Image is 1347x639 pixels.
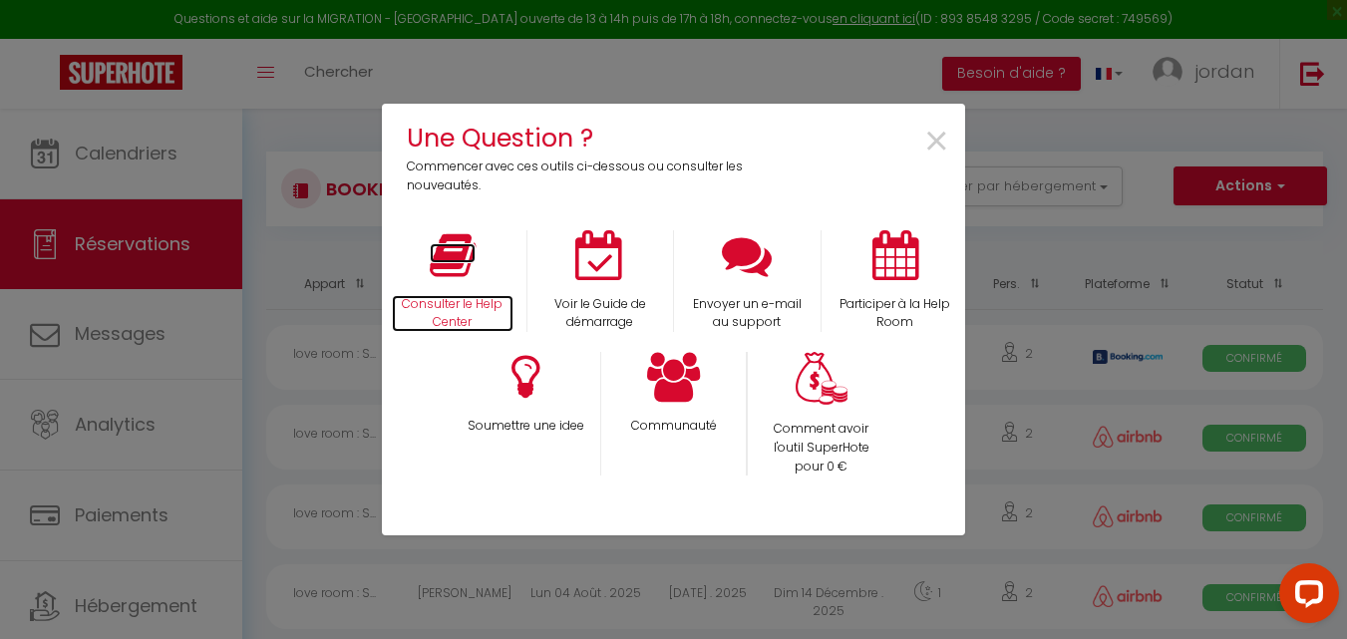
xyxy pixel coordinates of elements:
[835,295,955,333] p: Participer à la Help Room
[923,111,950,173] span: ×
[392,295,513,333] p: Consulter le Help Center
[762,420,882,477] p: Comment avoir l'outil SuperHote pour 0 €
[923,120,950,164] button: Close
[687,295,809,333] p: Envoyer un e-mail au support
[1263,555,1347,639] iframe: LiveChat chat widget
[540,295,660,333] p: Voir le Guide de démarrage
[407,119,757,158] h4: Une Question ?
[407,158,757,195] p: Commencer avec ces outils ci-dessous ou consulter les nouveautés.
[466,417,587,436] p: Soumettre une idee
[614,417,734,436] p: Communauté
[796,352,847,405] img: Money bag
